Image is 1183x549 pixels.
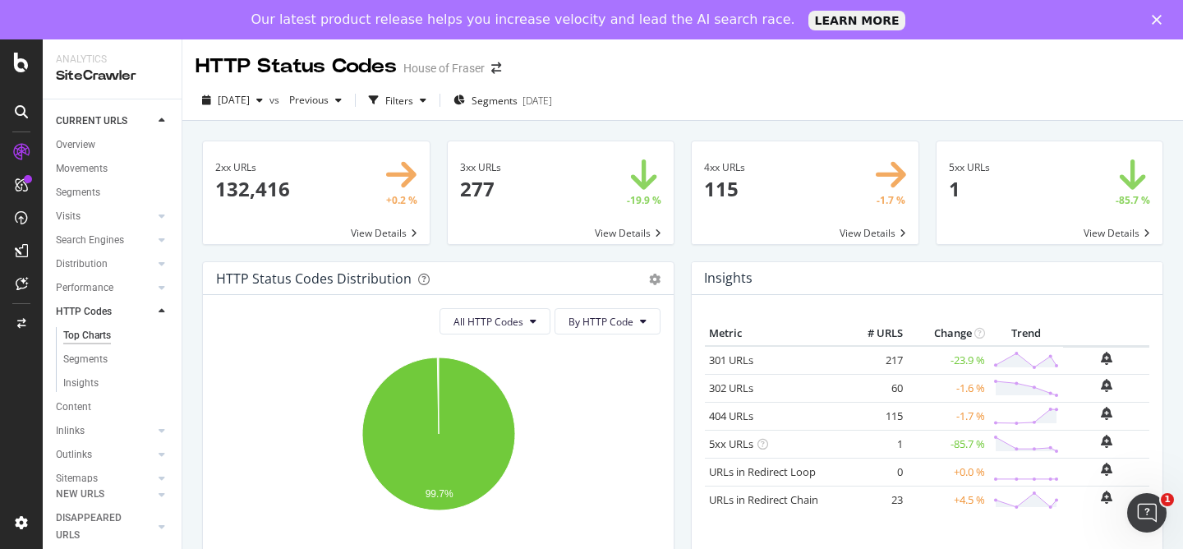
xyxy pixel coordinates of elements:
[705,321,841,346] th: Metric
[841,321,907,346] th: # URLS
[447,87,559,113] button: Segments[DATE]
[440,308,550,334] button: All HTTP Codes
[56,510,139,544] div: DISAPPEARED URLS
[63,351,108,368] div: Segments
[907,374,989,402] td: -1.6 %
[56,279,154,297] a: Performance
[907,430,989,458] td: -85.7 %
[1101,463,1112,476] div: bell-plus
[56,422,154,440] a: Inlinks
[568,315,633,329] span: By HTTP Code
[56,303,154,321] a: HTTP Codes
[709,381,753,395] a: 302 URLs
[989,321,1063,346] th: Trend
[709,353,753,367] a: 301 URLs
[269,93,283,107] span: vs
[709,492,818,507] a: URLs in Redirect Chain
[56,232,154,249] a: Search Engines
[216,270,412,287] div: HTTP Status Codes Distribution
[56,113,127,130] div: CURRENT URLS
[56,399,91,416] div: Content
[56,184,100,201] div: Segments
[218,93,250,107] span: 2025 Aug. 20th
[1101,407,1112,420] div: bell-plus
[704,267,753,289] h4: Insights
[283,87,348,113] button: Previous
[56,136,95,154] div: Overview
[56,160,170,178] a: Movements
[841,346,907,375] td: 217
[63,375,99,392] div: Insights
[56,136,170,154] a: Overview
[251,12,795,28] div: Our latest product release helps you increase velocity and lead the AI search race.
[56,113,154,130] a: CURRENT URLS
[56,279,113,297] div: Performance
[56,399,170,416] a: Content
[907,458,989,486] td: +0.0 %
[1101,352,1112,365] div: bell-plus
[426,489,453,501] text: 99.7%
[1101,491,1112,504] div: bell-plus
[1127,493,1167,533] iframe: Intercom live chat
[56,160,108,178] div: Movements
[56,303,112,321] div: HTTP Codes
[196,53,397,81] div: HTTP Status Codes
[56,510,154,544] a: DISAPPEARED URLS
[56,208,154,225] a: Visits
[709,436,753,451] a: 5xx URLs
[403,60,485,76] div: House of Fraser
[841,458,907,486] td: 0
[362,87,433,113] button: Filters
[56,256,108,273] div: Distribution
[907,321,989,346] th: Change
[841,402,907,430] td: 115
[453,315,523,329] span: All HTTP Codes
[56,486,104,503] div: NEW URLS
[907,486,989,514] td: +4.5 %
[1101,435,1112,448] div: bell-plus
[1101,379,1112,392] div: bell-plus
[63,375,170,392] a: Insights
[56,67,168,85] div: SiteCrawler
[907,402,989,430] td: -1.7 %
[1152,15,1168,25] div: Close
[56,470,154,487] a: Sitemaps
[56,232,124,249] div: Search Engines
[56,422,85,440] div: Inlinks
[555,308,661,334] button: By HTTP Code
[56,53,168,67] div: Analytics
[709,464,816,479] a: URLs in Redirect Loop
[841,374,907,402] td: 60
[522,94,552,108] div: [DATE]
[841,430,907,458] td: 1
[841,486,907,514] td: 23
[56,470,98,487] div: Sitemaps
[649,274,661,285] div: gear
[196,87,269,113] button: [DATE]
[56,446,154,464] a: Outlinks
[63,327,111,344] div: Top Charts
[283,93,329,107] span: Previous
[709,408,753,423] a: 404 URLs
[63,351,170,368] a: Segments
[56,208,81,225] div: Visits
[56,446,92,464] div: Outlinks
[472,94,518,108] span: Segments
[385,94,413,108] div: Filters
[1161,493,1174,506] span: 1
[56,184,170,201] a: Segments
[56,256,154,273] a: Distribution
[907,346,989,375] td: -23.9 %
[216,348,661,538] svg: A chart.
[56,486,154,503] a: NEW URLS
[808,11,906,30] a: LEARN MORE
[491,62,501,74] div: arrow-right-arrow-left
[63,327,170,344] a: Top Charts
